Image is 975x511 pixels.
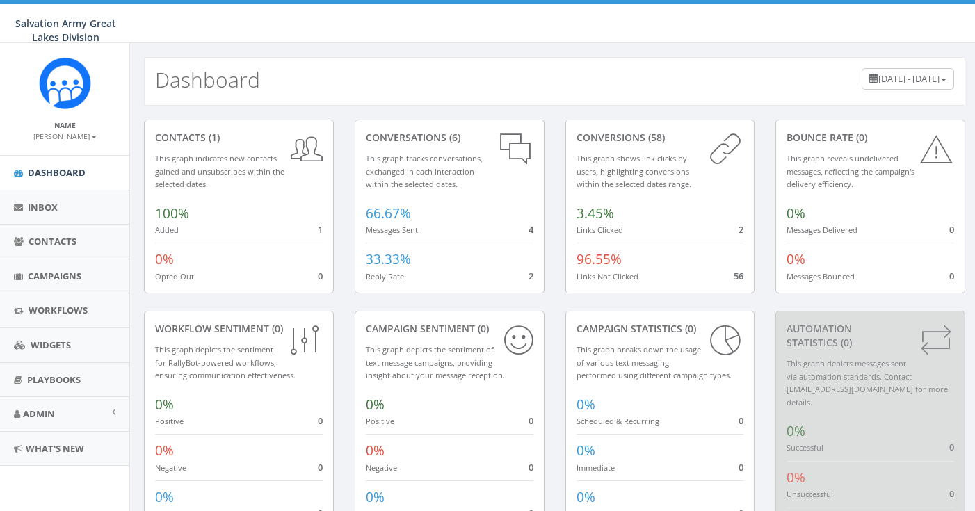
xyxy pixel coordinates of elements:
div: Campaign Statistics [577,322,744,336]
span: 4 [529,223,533,236]
span: Dashboard [28,166,86,179]
span: 0% [155,396,174,414]
small: Name [54,120,76,130]
small: Negative [155,462,186,473]
span: 0% [787,250,805,268]
small: This graph depicts the sentiment for RallyBot-powered workflows, ensuring communication effective... [155,344,296,380]
span: (0) [838,336,852,349]
span: [DATE] - [DATE] [878,72,940,85]
span: 0% [155,488,174,506]
span: Admin [23,407,55,420]
img: Rally_Corp_Icon_1.png [39,57,91,109]
small: Messages Sent [366,225,418,235]
span: 0 [949,223,954,236]
span: 1 [318,223,323,236]
span: Widgets [31,339,71,351]
small: This graph depicts the sentiment of text message campaigns, providing insight about your message ... [366,344,505,380]
small: Links Clicked [577,225,623,235]
div: Campaign Sentiment [366,322,533,336]
span: (6) [446,131,460,144]
small: Reply Rate [366,271,404,282]
span: 0 [529,414,533,427]
span: What's New [26,442,84,455]
small: Messages Delivered [787,225,857,235]
small: [PERSON_NAME] [33,131,97,141]
span: Playbooks [27,373,81,386]
small: Scheduled & Recurring [577,416,659,426]
span: 0 [949,441,954,453]
span: 0% [155,441,174,460]
small: Negative [366,462,397,473]
h2: Dashboard [155,68,260,91]
small: This graph indicates new contacts gained and unsubscribes within the selected dates. [155,153,284,189]
span: 100% [155,204,189,222]
span: 0% [366,396,385,414]
div: Bounce Rate [787,131,954,145]
small: This graph tracks conversations, exchanged in each interaction within the selected dates. [366,153,483,189]
div: contacts [155,131,323,145]
small: Positive [366,416,394,426]
small: Added [155,225,179,235]
span: 2 [529,270,533,282]
span: Campaigns [28,270,81,282]
span: (0) [853,131,867,144]
small: Successful [787,442,823,453]
span: 33.33% [366,250,411,268]
span: (0) [269,322,283,335]
span: (58) [645,131,665,144]
small: Messages Bounced [787,271,855,282]
span: (0) [682,322,696,335]
small: This graph depicts messages sent via automation standards. Contact [EMAIL_ADDRESS][DOMAIN_NAME] f... [787,358,948,407]
span: 56 [734,270,743,282]
span: 0% [155,250,174,268]
small: Unsuccessful [787,489,833,499]
span: 0 [739,461,743,473]
div: Automation Statistics [787,322,954,350]
small: Immediate [577,462,615,473]
small: This graph breaks down the usage of various text messaging performed using different campaign types. [577,344,732,380]
div: Workflow Sentiment [155,322,323,336]
span: Inbox [28,201,58,213]
span: 0% [366,441,385,460]
span: Workflows [29,304,88,316]
span: 0 [318,414,323,427]
div: conversations [366,131,533,145]
span: Contacts [29,235,76,248]
span: 0 [529,461,533,473]
span: 0 [739,414,743,427]
span: 0% [787,469,805,487]
span: 0% [577,396,595,414]
small: Opted Out [155,271,194,282]
span: 0 [318,461,323,473]
span: 0 [318,270,323,282]
span: (0) [475,322,489,335]
small: Links Not Clicked [577,271,638,282]
span: 0% [366,488,385,506]
span: 0% [787,204,805,222]
a: [PERSON_NAME] [33,129,97,142]
small: This graph shows link clicks by users, highlighting conversions within the selected dates range. [577,153,691,189]
span: 0% [787,422,805,440]
small: Positive [155,416,184,426]
span: 66.67% [366,204,411,222]
div: conversions [577,131,744,145]
small: This graph reveals undelivered messages, reflecting the campaign's delivery efficiency. [787,153,914,189]
span: 0 [949,270,954,282]
span: 0 [949,487,954,500]
span: Salvation Army Great Lakes Division [15,17,116,44]
span: 96.55% [577,250,622,268]
span: 3.45% [577,204,614,222]
span: 2 [739,223,743,236]
span: (1) [206,131,220,144]
span: 0% [577,441,595,460]
span: 0% [577,488,595,506]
